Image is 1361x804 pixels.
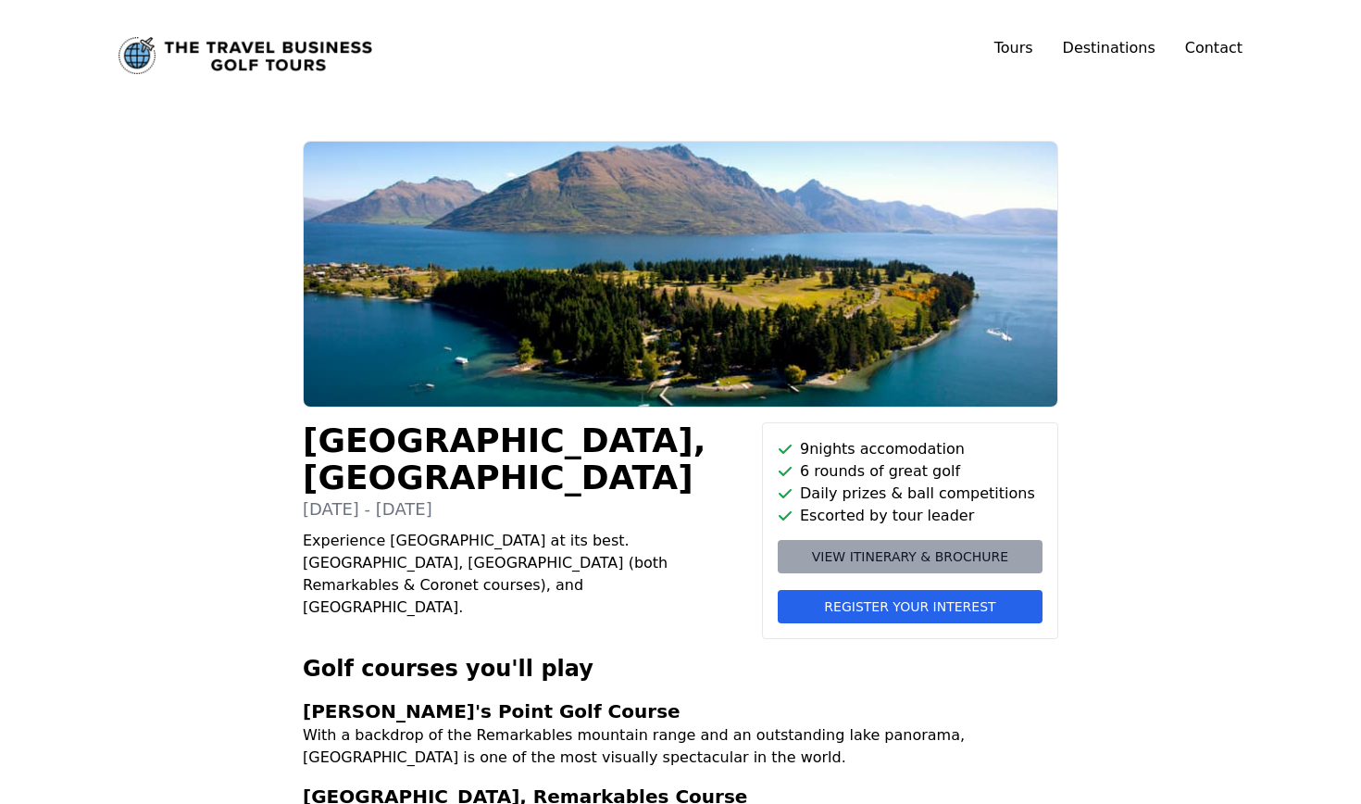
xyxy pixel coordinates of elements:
a: Contact [1185,37,1242,59]
a: Tours [994,39,1033,57]
img: The Travel Business Golf Tours logo [119,37,372,74]
a: Link to home page [119,37,372,74]
h3: [PERSON_NAME]'s Point Golf Course [303,698,1058,724]
p: Experience [GEOGRAPHIC_DATA] at its best. [GEOGRAPHIC_DATA], [GEOGRAPHIC_DATA] (both Remarkables ... [303,530,747,619]
li: Escorted by tour leader [778,505,1043,527]
button: Register your interest [778,590,1043,623]
p: With a backdrop of the Remarkables mountain range and an outstanding lake panorama, [GEOGRAPHIC_D... [303,724,1058,769]
h1: [GEOGRAPHIC_DATA], [GEOGRAPHIC_DATA] [303,422,747,496]
li: 9 nights accomodation [778,438,1043,460]
li: 6 rounds of great golf [778,460,1043,483]
p: [DATE] - [DATE] [303,496,747,522]
span: Register your interest [824,597,995,616]
span: View itinerary & brochure [812,547,1008,566]
a: Destinations [1063,39,1155,57]
a: View itinerary & brochure [778,540,1043,573]
li: Daily prizes & ball competitions [778,483,1043,505]
h2: Golf courses you'll play [303,654,1058,684]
